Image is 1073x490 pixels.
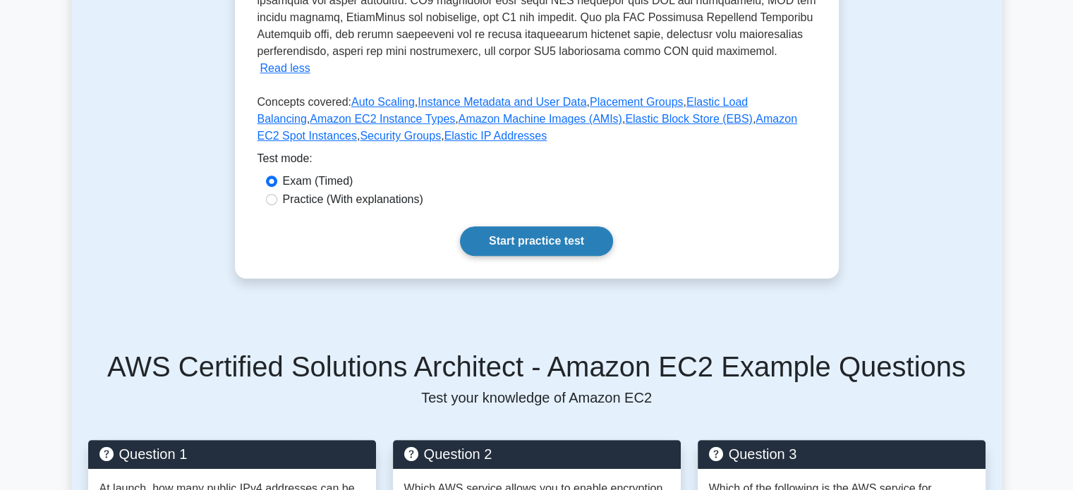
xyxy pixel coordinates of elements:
a: Security Groups [360,130,441,142]
button: Read less [260,60,310,77]
h5: AWS Certified Solutions Architect - Amazon EC2 Example Questions [88,350,986,384]
h5: Question 3 [709,446,974,463]
a: Elastic Block Store (EBS) [625,113,753,125]
p: Concepts covered: , , , , , , , , , [257,94,816,150]
a: Start practice test [460,226,613,256]
a: Instance Metadata and User Data [418,96,586,108]
a: Elastic IP Addresses [444,130,547,142]
h5: Question 1 [99,446,365,463]
p: Test your knowledge of Amazon EC2 [88,389,986,406]
a: Amazon Machine Images (AMIs) [459,113,622,125]
label: Practice (With explanations) [283,191,423,208]
label: Exam (Timed) [283,173,353,190]
a: Placement Groups [590,96,684,108]
h5: Question 2 [404,446,669,463]
div: Test mode: [257,150,816,173]
a: Auto Scaling [351,96,415,108]
a: Amazon EC2 Instance Types [310,113,455,125]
